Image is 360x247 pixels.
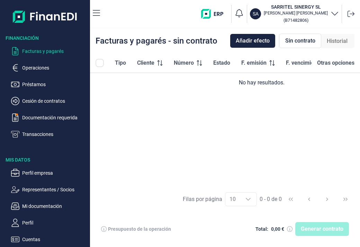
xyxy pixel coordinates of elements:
img: erp [201,9,228,19]
button: Añadir efecto [230,34,275,48]
div: All items unselected [96,59,104,67]
button: Operaciones [11,64,87,72]
span: Historial [327,37,348,45]
button: Préstamos [11,80,87,89]
p: Operaciones [22,64,87,72]
p: Cuentas [22,235,87,244]
div: Total: [255,226,268,232]
span: Número [174,59,194,67]
button: Cuentas [11,235,87,244]
p: Facturas y pagarés [22,47,87,55]
p: SA [253,10,259,17]
button: Last Page [337,191,354,208]
button: Previous Page [301,191,317,208]
p: [PERSON_NAME] [PERSON_NAME] [264,10,328,16]
p: Perfil [22,219,87,227]
div: Sin contrato [279,34,321,48]
button: Documentación requerida [11,113,87,122]
span: Otras opciones [317,59,354,67]
p: Mi documentación [22,202,87,210]
button: Mi documentación [11,202,87,210]
button: Transacciones [11,130,87,138]
button: Cesión de contratos [11,97,87,105]
p: Perfil empresa [22,169,87,177]
p: Transacciones [22,130,87,138]
p: Cesión de contratos [22,97,87,105]
span: Sin contrato [285,37,315,45]
span: 0 - 0 de 0 [260,196,282,202]
span: Añadir efecto [236,37,270,45]
p: Representantes / Socios [22,185,87,194]
button: Facturas y pagarés [11,47,87,55]
button: Perfil [11,219,87,227]
h3: SARRITEL SINERGY SL [264,3,328,10]
div: Filas por página [183,195,222,203]
img: Logo de aplicación [13,6,78,28]
span: Tipo [115,59,126,67]
div: 0,00 € [271,226,284,232]
button: Representantes / Socios [11,185,87,194]
button: Next Page [319,191,335,208]
div: Choose [240,193,256,206]
p: Préstamos [22,80,87,89]
button: Perfil empresa [11,169,87,177]
small: Copiar cif [283,18,308,23]
span: F. emisión [241,59,267,67]
div: Facturas y pagarés - sin contrato [96,37,217,45]
span: Cliente [137,59,154,67]
span: F. vencimiento [286,59,322,67]
div: Presupuesto de la operación [108,226,171,232]
button: SASARRITEL SINERGY SL[PERSON_NAME] [PERSON_NAME](B71482806) [250,3,339,24]
div: Historial [321,34,353,48]
button: First Page [282,191,299,208]
p: Documentación requerida [22,113,87,122]
span: Estado [213,59,230,67]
